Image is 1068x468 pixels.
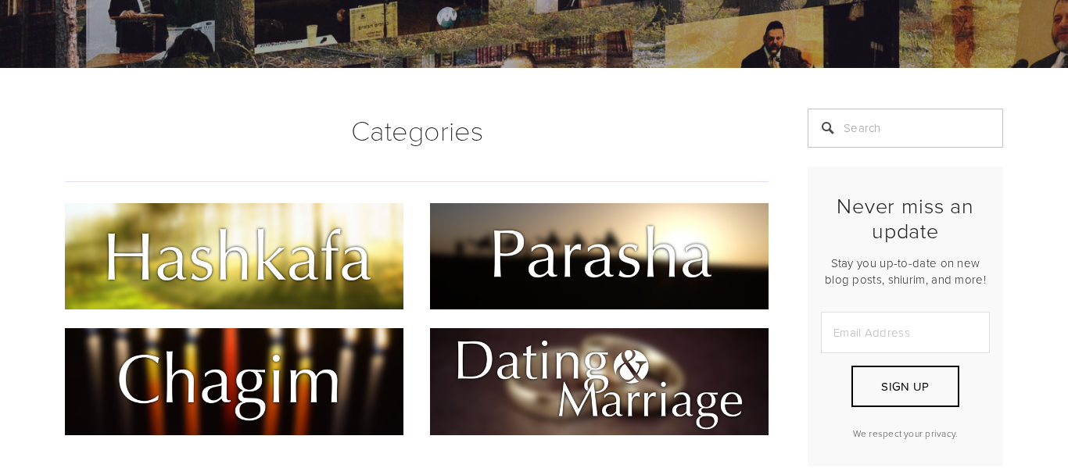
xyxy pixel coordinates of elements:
[881,378,929,395] span: Sign Up
[821,193,990,244] h2: Never miss an update
[808,109,1003,148] input: Search
[851,366,959,407] button: Sign Up
[821,427,990,440] p: We respect your privacy.
[821,255,990,288] p: Stay you up-to-date on new blog posts, shiurim, and more!
[821,312,990,353] input: Email Address
[65,109,769,151] h1: Categories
